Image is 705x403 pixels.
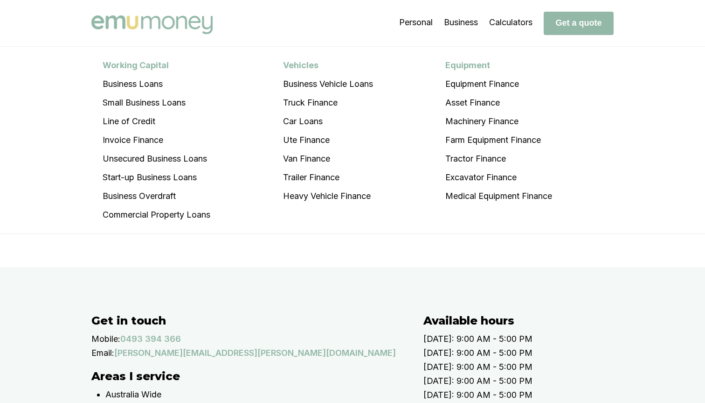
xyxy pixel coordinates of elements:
[434,56,563,75] div: Equipment
[91,369,405,383] h2: Areas I service
[434,93,563,112] a: Asset Finance
[91,75,221,93] a: Business Loans
[423,332,632,346] p: [DATE]: 9:00 AM - 5:00 PM
[91,56,221,75] div: Working Capital
[91,93,221,112] a: Small Business Loans
[544,18,614,28] a: Get a quote
[434,168,563,187] a: Excavator Finance
[91,205,221,224] a: Commercial Property Loans
[91,168,221,187] a: Start-up Business Loans
[434,149,563,168] a: Tractor Finance
[91,15,213,34] img: Emu Money logo
[272,112,384,131] a: Car Loans
[434,75,563,93] a: Equipment Finance
[434,187,563,205] a: Medical Equipment Finance
[544,12,614,35] button: Get a quote
[91,149,221,168] a: Unsecured Business Loans
[91,112,221,131] a: Line of Credit
[114,346,396,360] a: [PERSON_NAME][EMAIL_ADDRESS][PERSON_NAME][DOMAIN_NAME]
[105,388,405,402] p: Australia Wide
[120,332,181,346] a: 0493 394 366
[91,187,221,205] a: Business Overdraft
[91,314,405,327] h2: Get in touch
[91,131,221,149] a: Invoice Finance
[423,346,632,360] p: [DATE]: 9:00 AM - 5:00 PM
[272,93,384,112] a: Truck Finance
[434,131,563,149] a: Farm Equipment Finance
[272,168,384,187] a: Trailer Finance
[423,314,632,327] h2: Available hours
[272,149,384,168] a: Van Finance
[423,360,632,374] p: [DATE]: 9:00 AM - 5:00 PM
[272,75,384,93] a: Business Vehicle Loans
[272,131,384,149] a: Ute Finance
[423,374,632,388] p: [DATE]: 9:00 AM - 5:00 PM
[91,332,120,346] p: Mobile:
[272,56,384,75] div: Vehicles
[272,187,384,205] a: Heavy Vehicle Finance
[434,112,563,131] a: Machinery Finance
[91,346,114,360] p: Email:
[423,388,632,402] p: [DATE]: 9:00 AM - 5:00 PM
